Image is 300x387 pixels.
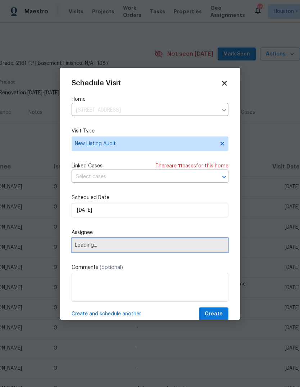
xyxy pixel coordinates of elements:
label: Visit Type [72,127,228,135]
span: (optional) [100,265,123,270]
span: Schedule Visit [72,80,121,87]
span: There are case s for this home [155,162,228,170]
span: Create and schedule another [72,310,141,318]
span: Close [221,79,228,87]
button: Open [219,172,229,182]
input: M/D/YYYY [72,203,228,217]
input: Enter in an address [72,105,218,116]
label: Comments [72,264,228,271]
label: Assignee [72,229,228,236]
label: Home [72,96,228,103]
span: New Listing Audit [75,140,215,147]
input: Select cases [72,171,208,183]
span: 11 [178,163,182,168]
span: Loading... [75,242,225,248]
span: Linked Cases [72,162,103,170]
label: Scheduled Date [72,194,228,201]
button: Create [199,307,228,321]
span: Create [205,310,223,319]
